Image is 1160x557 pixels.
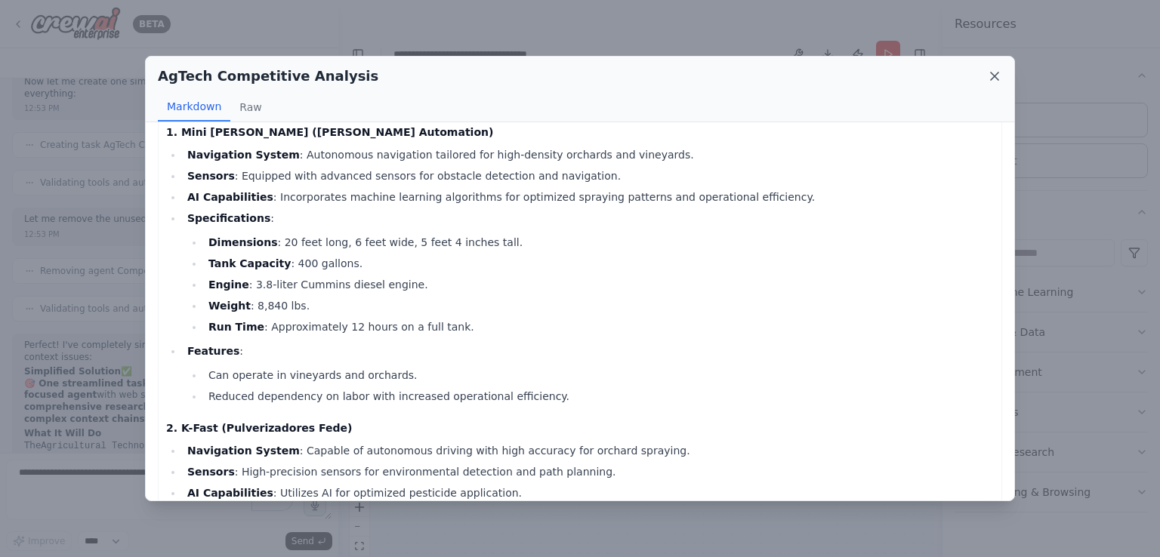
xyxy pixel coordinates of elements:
[183,484,994,502] li: : Utilizes AI for optimized pesticide application.
[204,297,994,315] li: : 8,840 lbs.
[187,466,235,478] strong: Sensors
[204,318,994,336] li: : Approximately 12 hours on a full tank.
[183,209,994,336] li: :
[183,342,994,405] li: :
[208,300,251,312] strong: Weight
[158,93,230,122] button: Markdown
[166,125,994,140] h4: 1. Mini [PERSON_NAME] ([PERSON_NAME] Automation)
[204,254,994,272] li: : 400 gallons.
[183,167,994,185] li: : Equipped with advanced sensors for obstacle detection and navigation.
[208,278,249,291] strong: Engine
[183,188,994,206] li: : Incorporates machine learning algorithms for optimized spraying patterns and operational effici...
[204,275,994,294] li: : 3.8-liter Cummins diesel engine.
[187,170,235,182] strong: Sensors
[187,345,239,357] strong: Features
[158,66,378,87] h2: AgTech Competitive Analysis
[204,387,994,405] li: Reduced dependency on labor with increased operational efficiency.
[208,257,291,269] strong: Tank Capacity
[166,420,994,435] h4: 2. K-Fast (Pulverizadores Fede)
[204,366,994,384] li: Can operate in vineyards and orchards.
[187,212,270,224] strong: Specifications
[183,442,994,460] li: : Capable of autonomous driving with high accuracy for orchard spraying.
[208,321,264,333] strong: Run Time
[208,236,278,248] strong: Dimensions
[187,445,300,457] strong: Navigation System
[183,463,994,481] li: : High-precision sensors for environmental detection and path planning.
[187,191,273,203] strong: AI Capabilities
[187,149,300,161] strong: Navigation System
[187,487,273,499] strong: AI Capabilities
[183,146,994,164] li: : Autonomous navigation tailored for high-density orchards and vineyards.
[204,233,994,251] li: : 20 feet long, 6 feet wide, 5 feet 4 inches tall.
[230,93,270,122] button: Raw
